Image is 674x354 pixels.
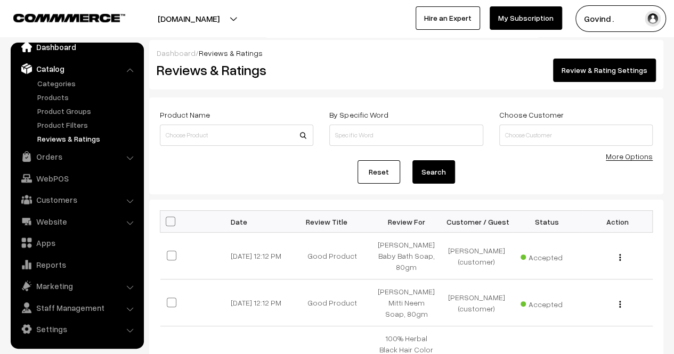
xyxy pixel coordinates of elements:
[606,152,653,161] a: More Options
[231,211,301,233] th: Date
[13,59,140,78] a: Catalog
[35,78,140,89] a: Categories
[645,11,661,27] img: user
[371,233,442,279] td: [PERSON_NAME] Baby Bath Soap, 80gm
[575,5,666,32] button: Govind .
[160,109,210,120] label: Product Name
[442,233,512,279] td: [PERSON_NAME]
[619,301,621,308] img: Menu
[13,319,140,339] a: Settings
[499,109,564,120] label: Choose Customer
[329,109,388,120] label: By Specific Word
[157,62,312,78] h2: Reviews & Ratings
[553,59,656,82] a: Review & Rating Settings
[619,254,621,261] img: Menu
[512,211,582,233] th: Status
[329,125,483,146] input: Specific Word
[521,249,574,263] span: Accepted
[458,257,495,266] span: (customer)
[35,92,140,103] a: Products
[301,233,371,279] td: Good Product
[13,298,140,317] a: Staff Management
[458,304,495,313] span: (customer)
[13,276,140,295] a: Marketing
[13,147,140,166] a: Orders
[157,48,196,57] a: Dashboard
[120,5,257,32] button: [DOMAIN_NAME]
[582,211,653,233] th: Action
[521,296,574,310] span: Accepted
[13,233,140,252] a: Apps
[490,6,562,30] a: My Subscription
[35,133,140,144] a: Reviews & Ratings
[13,190,140,209] a: Customers
[371,211,442,233] th: Review For
[35,119,140,130] a: Product Filters
[442,279,512,326] td: [PERSON_NAME]
[231,233,301,279] td: [DATE] 12:12 PM
[231,279,301,326] td: [DATE] 12:12 PM
[13,14,125,22] img: COMMMERCE
[199,48,263,57] span: Reviews & Ratings
[499,125,653,146] input: Choose Customer
[301,211,371,233] th: Review Title
[371,279,442,326] td: [PERSON_NAME] Mitti Neem Soap, 80gm
[13,212,140,231] a: Website
[416,6,480,30] a: Hire an Expert
[442,211,512,233] th: Customer / Guest
[13,11,107,23] a: COMMMERCE
[13,37,140,56] a: Dashboard
[157,47,656,59] div: /
[412,160,455,184] button: Search
[160,125,313,146] input: Choose Product
[13,255,140,274] a: Reports
[301,279,371,326] td: Good Product
[35,105,140,117] a: Product Groups
[358,160,400,184] a: Reset
[13,169,140,188] a: WebPOS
